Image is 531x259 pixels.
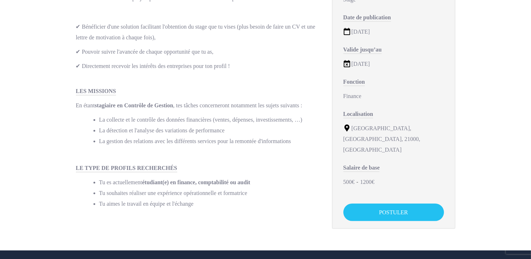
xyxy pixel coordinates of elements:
[343,165,380,172] span: Salaire de base
[76,47,318,57] p: ✔ Pouvoir suivre l'avancée de chaque opportunité que tu as,
[76,165,177,172] span: LE TYPE DE PROFILS RECHERCHÉS
[99,136,318,147] li: La gestion des relations avec les différents services pour la remontée d'informations
[343,59,444,69] div: [DATE]
[343,14,391,22] span: Date de publication
[99,177,318,188] li: Tu es actuellement
[99,114,318,125] li: La collecte et le contrôle des données financières (ventes, dépenses, investissements, …)
[99,188,318,199] li: Tu souhaites réaliser une expérience opérationnelle et formatrice
[343,91,444,102] div: Finance
[142,179,250,185] strong: étudiant(e) en finance, comptabilité ou audit
[343,26,444,37] div: [DATE]
[343,111,373,118] span: Localisation
[343,79,365,86] span: Fonction
[343,123,444,155] div: [GEOGRAPHIC_DATA], [GEOGRAPHIC_DATA], 21000, [GEOGRAPHIC_DATA]
[76,100,318,111] p: En étant , tes tâches concerneront notamment les sujets suivants :
[99,125,318,136] li: La détection et l'analyse des variations de performance
[343,177,444,187] div: 500€ 1200€
[357,179,358,185] span: -
[76,61,318,72] p: ✔ Directement recevoir les intérêts des entreprises pour ton profil !
[76,21,318,43] p: ✔ Bénéficier d'une solution facilitant l'obtention du stage que tu vises (plus besoin de faire un...
[99,199,318,209] li: Tu aimes le travail en équipe et l'échange
[343,204,444,221] a: POSTULER
[76,88,116,96] span: LES MISSIONS
[95,102,173,108] strong: stagiaire en Contrôle de Gestion
[343,47,382,54] span: Valide jusqu’au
